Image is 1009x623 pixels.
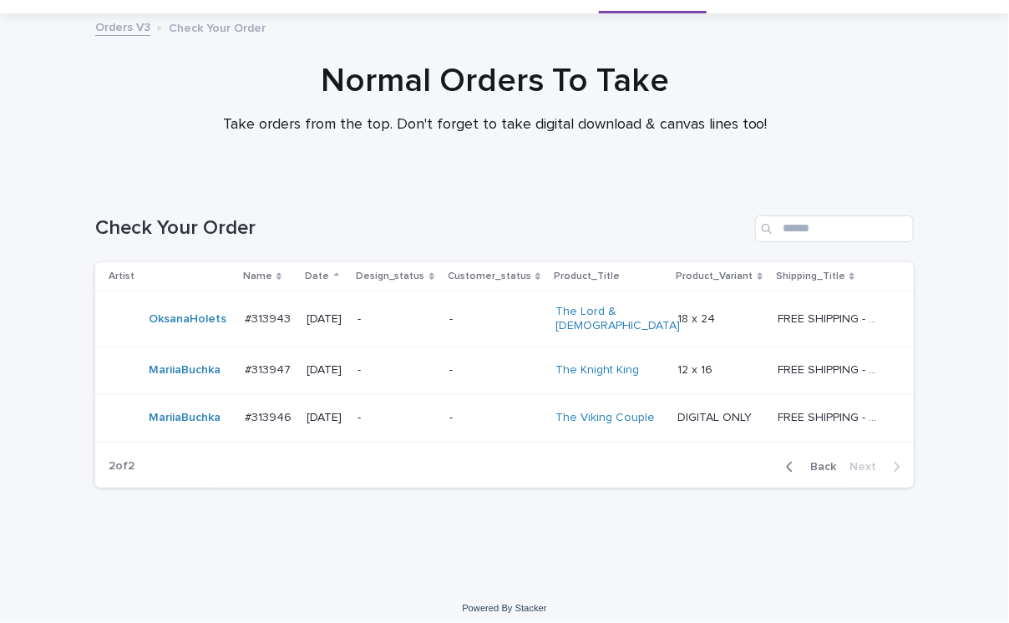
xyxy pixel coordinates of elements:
p: [DATE] [307,363,344,377]
a: OksanaHolets [149,312,226,327]
a: The Viking Couple [555,411,655,425]
a: Orders V3 [95,17,150,36]
p: Product_Title [554,267,620,286]
p: Take orders from the top. Don't forget to take digital download & canvas lines too! [161,116,829,134]
p: - [357,411,436,425]
p: Date [306,267,330,286]
p: Artist [109,267,134,286]
p: #313947 [245,360,294,377]
p: [DATE] [307,312,344,327]
h1: Normal Orders To Take [86,61,905,101]
p: FREE SHIPPING - preview in 1-2 business days, after your approval delivery will take 5-10 b.d. [778,360,885,377]
tr: MariiaBuchka #313946#313946 [DATE]--The Viking Couple DIGITAL ONLYDIGITAL ONLY FREE SHIPPING - pr... [95,394,914,442]
p: 2 of 2 [95,446,148,487]
a: Powered By Stacker [462,603,546,613]
p: - [449,312,543,327]
input: Search [755,215,914,242]
span: Next [849,461,886,473]
a: MariiaBuchka [149,411,221,425]
p: 18 x 24 [678,309,719,327]
p: - [449,411,543,425]
p: Customer_status [448,267,531,286]
p: DIGITAL ONLY [678,408,756,425]
p: #313946 [245,408,295,425]
p: 12 x 16 [678,360,717,377]
p: - [357,312,436,327]
p: FREE SHIPPING - preview in 1-2 business days, after your approval delivery will take 5-10 b.d. [778,309,885,327]
a: The Lord & [DEMOGRAPHIC_DATA] [555,305,680,333]
button: Back [773,459,843,474]
p: Design_status [356,267,425,286]
p: - [357,363,436,377]
p: #313943 [245,309,294,327]
tr: MariiaBuchka #313947#313947 [DATE]--The Knight King 12 x 1612 x 16 FREE SHIPPING - preview in 1-2... [95,347,914,394]
p: Shipping_Title [776,267,845,286]
tr: OksanaHolets #313943#313943 [DATE]--The Lord & [DEMOGRAPHIC_DATA] 18 x 2418 x 24 FREE SHIPPING - ... [95,291,914,347]
a: MariiaBuchka [149,363,221,377]
p: - [449,363,543,377]
p: Product_Variant [677,267,753,286]
h1: Check Your Order [95,216,748,241]
p: FREE SHIPPING - preview in 1-2 business days, after your approval delivery will take 5-10 b.d. [778,408,885,425]
a: The Knight King [555,363,639,377]
p: [DATE] [307,411,344,425]
button: Next [843,459,914,474]
p: Check Your Order [169,18,266,36]
p: Name [243,267,272,286]
span: Back [800,461,836,473]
